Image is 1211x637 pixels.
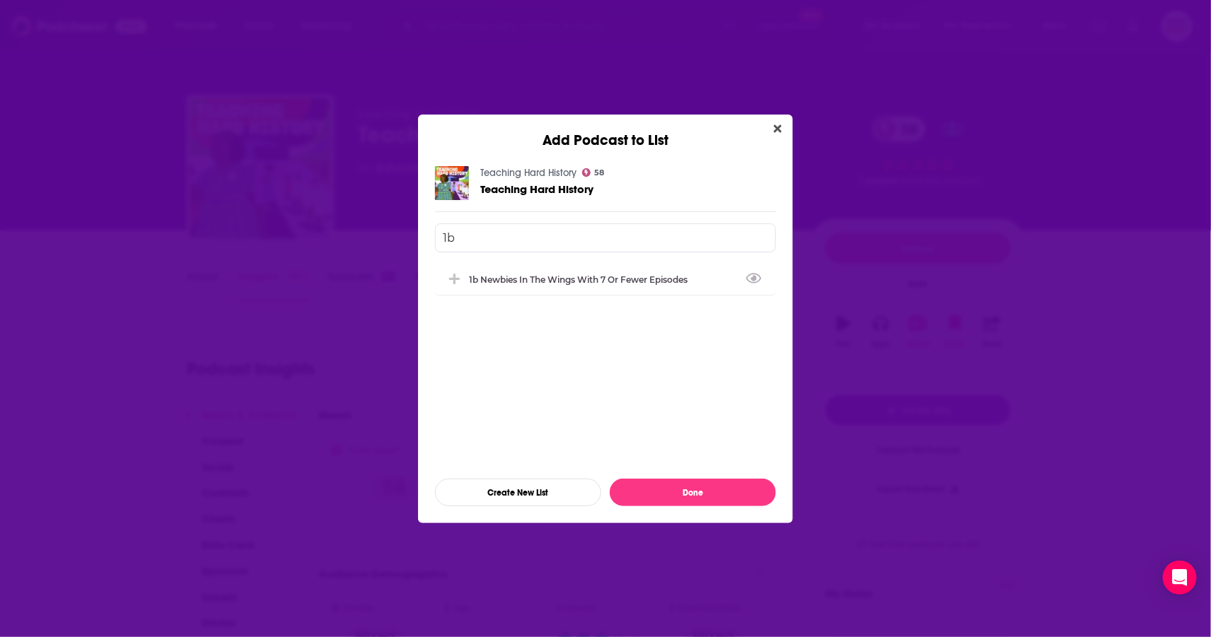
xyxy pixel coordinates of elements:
img: Teaching Hard History [435,166,469,200]
div: Add Podcast To List [435,223,776,506]
button: Done [610,479,776,506]
button: View Link [688,282,696,284]
div: Open Intercom Messenger [1163,561,1197,595]
a: 58 [582,168,605,177]
a: Teaching Hard History [480,167,576,179]
div: 1b Newbies in the wings with 7 or fewer episodes [469,274,696,285]
button: Create New List [435,479,601,506]
div: Add Podcast to List [418,115,793,149]
span: 58 [595,170,605,176]
button: Close [768,120,787,138]
input: Search lists [435,223,776,252]
a: Teaching Hard History [480,183,593,195]
span: Teaching Hard History [480,182,593,196]
div: 1b Newbies in the wings with 7 or fewer episodes [435,264,776,295]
